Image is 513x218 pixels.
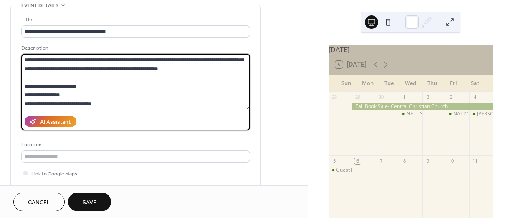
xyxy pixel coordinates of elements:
div: 8 [402,158,408,164]
div: Sun [335,75,357,92]
div: NE Wyoming Fields of Faith [399,110,422,118]
div: 9 [425,158,431,164]
div: AI Assistant [40,118,71,127]
div: 2 [425,94,431,100]
div: Thu [421,75,443,92]
div: 7 [378,158,384,164]
span: Save [83,198,96,207]
button: AI Assistant [25,116,76,127]
div: Fall Book Sale- Central Christian Church [352,103,492,110]
div: Mon [357,75,379,92]
div: Description [21,44,248,53]
div: Location [21,140,248,149]
div: 29 [354,94,361,100]
div: 3 [448,94,455,100]
div: [DATE] [329,45,493,55]
div: Tue [378,75,400,92]
div: 6 [354,158,361,164]
span: Link to Google Maps [31,170,77,178]
div: 1 [402,94,408,100]
div: 5 [331,158,337,164]
span: Cancel [28,198,50,207]
div: 11 [472,158,478,164]
div: Guest Preacher Peter Wetendorf @ Valier Baptist Church [329,167,352,174]
div: 10 [448,158,455,164]
div: Sat [464,75,486,92]
div: 28 [331,94,337,100]
div: NATIONAL SPEAKER EVENT FOR PASTORS - Helena, MT [446,110,469,118]
div: NE [US_STATE] Fields of Faith [407,110,475,118]
button: Cancel [13,193,65,211]
div: Fri [443,75,465,92]
div: Wed [400,75,422,92]
div: Hunter's Retreat at Grace Bible- Miles City, MT [469,110,493,118]
span: Event details [21,1,58,10]
div: Guest Preacher [PERSON_NAME] @ [DEMOGRAPHIC_DATA] [336,167,475,174]
div: 30 [378,94,384,100]
div: Title [21,15,248,24]
div: 4 [472,94,478,100]
button: Save [68,193,111,211]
